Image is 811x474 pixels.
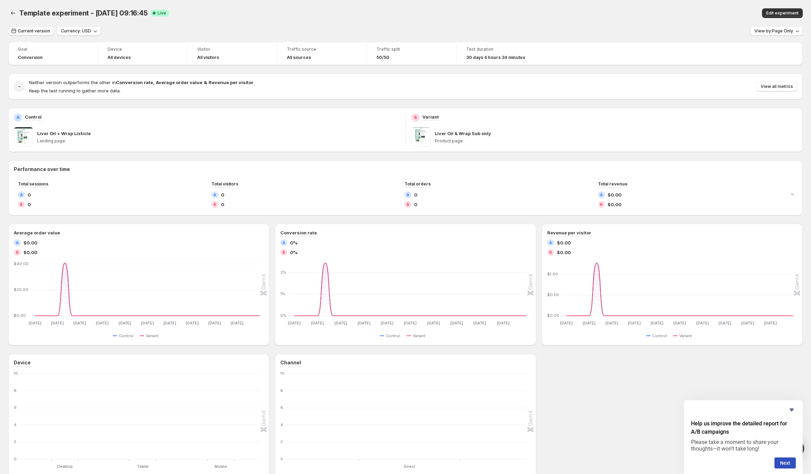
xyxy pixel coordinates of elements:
[280,229,317,236] h3: Conversion rate
[14,166,797,173] h2: Performance over time
[466,46,537,61] a: Test duration30 days 4 hours 34 minutes
[334,321,347,325] text: [DATE]
[628,321,641,325] text: [DATE]
[119,333,133,339] span: Control
[14,439,16,444] text: 2
[14,313,26,318] text: $0.00
[17,115,20,120] h2: A
[766,10,799,16] span: Edit experiment
[197,55,219,60] h4: All visitors
[119,321,131,325] text: [DATE]
[386,333,400,339] span: Control
[18,83,21,90] h2: -
[290,249,298,256] span: 0%
[29,321,41,325] text: [DATE]
[435,138,798,144] p: Product page
[788,406,796,414] button: Hide survey
[280,439,283,444] text: 2
[37,138,400,144] p: Landing page
[377,46,447,61] a: Traffic split50/50
[197,47,267,52] span: Visitor
[652,333,667,339] span: Control
[598,181,628,186] span: Total revenue
[282,241,285,245] h2: A
[280,359,301,366] h3: Channel
[679,333,692,339] span: Variant
[691,420,796,436] h2: Help us improve the detailed report for A/B campaigns
[23,239,37,246] span: $0.00
[18,46,88,61] a: GoalConversion
[25,113,42,120] p: Control
[757,82,797,91] button: View all metrics
[414,115,417,120] h2: B
[497,321,510,325] text: [DATE]
[547,292,559,297] text: $0.50
[377,47,447,52] span: Traffic split
[29,80,254,85] span: Neither version outperforms the other in .
[719,321,731,325] text: [DATE]
[116,80,153,85] strong: Conversion rate
[557,239,571,246] span: $0.00
[646,332,670,340] button: Control
[211,181,238,186] span: Total visitors
[414,201,417,208] span: 0
[28,201,31,208] span: 0
[311,321,324,325] text: [DATE]
[18,55,43,60] span: Conversion
[547,313,559,318] text: $0.00
[8,8,18,18] button: Back
[287,46,357,61] a: Traffic sourceAll sources
[358,321,370,325] text: [DATE]
[549,250,552,254] h2: B
[547,229,591,236] h3: Revenue per visitor
[691,406,796,468] div: Help us improve the detailed report for A/B campaigns
[761,84,793,89] span: View all metrics
[764,321,777,325] text: [DATE]
[209,80,253,85] strong: Revenue per visitor
[600,202,603,206] h2: B
[407,332,428,340] button: Variant
[280,371,284,376] text: 10
[427,321,440,325] text: [DATE]
[280,291,285,296] text: 1%
[16,250,19,254] h2: B
[20,202,23,206] h2: B
[186,321,199,325] text: [DATE]
[153,80,154,85] strong: ,
[583,321,595,325] text: [DATE]
[691,439,796,452] p: Please take a moment to share your thoughts—it won’t take long!
[14,229,60,236] h3: Average order value
[18,47,88,52] span: Goal
[407,202,409,206] h2: B
[696,321,709,325] text: [DATE]
[73,321,86,325] text: [DATE]
[158,10,166,16] span: Live
[380,332,403,340] button: Control
[280,313,287,318] text: 0%
[14,405,17,410] text: 6
[61,28,91,34] span: Currency: USD
[14,287,28,292] text: $20.00
[140,332,161,340] button: Variant
[608,191,621,198] span: $0.00
[404,181,431,186] span: Total orders
[221,191,224,198] span: 0
[762,8,803,18] button: Edit experiment
[14,388,17,393] text: 8
[8,26,54,36] button: Current version
[18,181,48,186] span: Total sessions
[741,321,754,325] text: [DATE]
[287,55,311,60] h4: All sources
[560,321,573,325] text: [DATE]
[651,321,663,325] text: [DATE]
[14,456,17,461] text: 0
[750,26,803,36] button: View by:Page Only
[474,321,487,325] text: [DATE]
[280,456,283,461] text: 0
[57,26,101,36] button: Currency: USD
[280,270,286,275] text: 2%
[422,113,439,120] p: Variant
[605,321,618,325] text: [DATE]
[231,321,244,325] text: [DATE]
[213,202,216,206] h2: B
